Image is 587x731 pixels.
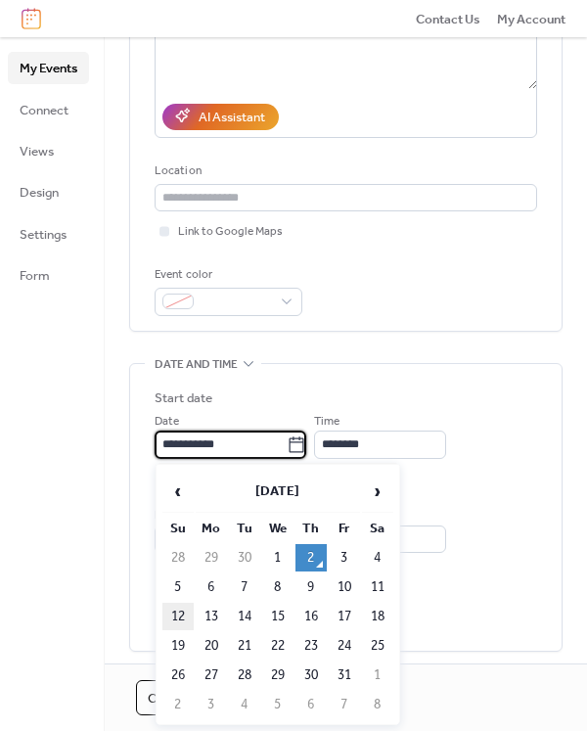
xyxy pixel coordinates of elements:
[295,603,327,630] td: 16
[295,662,327,689] td: 30
[8,218,89,250] a: Settings
[416,9,480,28] a: Contact Us
[229,515,260,542] th: Tu
[229,573,260,601] td: 7
[162,632,194,660] td: 19
[163,472,193,511] span: ‹
[155,265,298,285] div: Event color
[362,544,393,571] td: 4
[329,632,360,660] td: 24
[262,691,293,718] td: 5
[329,662,360,689] td: 31
[20,225,67,245] span: Settings
[329,691,360,718] td: 7
[363,472,392,511] span: ›
[329,573,360,601] td: 10
[162,662,194,689] td: 26
[497,9,565,28] a: My Account
[199,108,265,127] div: AI Assistant
[162,544,194,571] td: 28
[162,691,194,718] td: 2
[8,176,89,207] a: Design
[329,603,360,630] td: 17
[8,259,89,291] a: Form
[295,515,327,542] th: Th
[196,544,227,571] td: 29
[136,680,210,715] button: Cancel
[362,632,393,660] td: 25
[295,632,327,660] td: 23
[229,544,260,571] td: 30
[20,101,68,120] span: Connect
[196,662,227,689] td: 27
[20,59,77,78] span: My Events
[148,689,199,708] span: Cancel
[362,515,393,542] th: Sa
[314,412,339,432] span: Time
[155,161,533,181] div: Location
[262,573,293,601] td: 8
[362,691,393,718] td: 8
[196,603,227,630] td: 13
[20,266,50,286] span: Form
[229,662,260,689] td: 28
[155,388,212,408] div: Start date
[262,662,293,689] td: 29
[196,691,227,718] td: 3
[196,632,227,660] td: 20
[329,515,360,542] th: Fr
[262,603,293,630] td: 15
[8,94,89,125] a: Connect
[229,603,260,630] td: 14
[8,135,89,166] a: Views
[8,52,89,83] a: My Events
[229,691,260,718] td: 4
[262,632,293,660] td: 22
[362,603,393,630] td: 18
[162,603,194,630] td: 12
[262,544,293,571] td: 1
[262,515,293,542] th: We
[22,8,41,29] img: logo
[229,632,260,660] td: 21
[362,573,393,601] td: 11
[329,544,360,571] td: 3
[162,104,279,129] button: AI Assistant
[416,10,480,29] span: Contact Us
[362,662,393,689] td: 1
[295,544,327,571] td: 2
[162,515,194,542] th: Su
[196,471,360,513] th: [DATE]
[178,222,283,242] span: Link to Google Maps
[20,142,54,161] span: Views
[196,515,227,542] th: Mo
[155,412,179,432] span: Date
[155,354,238,374] span: Date and time
[295,691,327,718] td: 6
[162,573,194,601] td: 5
[196,573,227,601] td: 6
[20,183,59,203] span: Design
[295,573,327,601] td: 9
[497,10,565,29] span: My Account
